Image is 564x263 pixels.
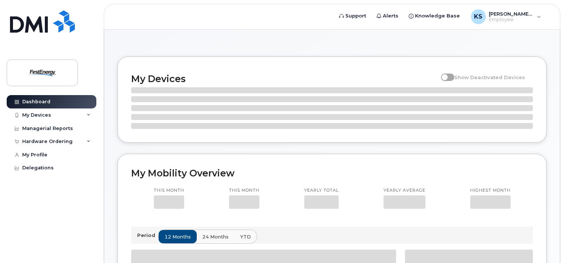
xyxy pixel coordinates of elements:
[304,188,339,194] p: Yearly total
[154,188,184,194] p: This month
[454,74,525,80] span: Show Deactivated Devices
[470,188,511,194] p: Highest month
[137,232,158,239] p: Period
[441,70,447,76] input: Show Deactivated Devices
[229,188,259,194] p: This month
[202,233,229,240] span: 24 months
[131,73,437,84] h2: My Devices
[131,168,533,179] h2: My Mobility Overview
[384,188,425,194] p: Yearly average
[240,233,251,240] span: YTD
